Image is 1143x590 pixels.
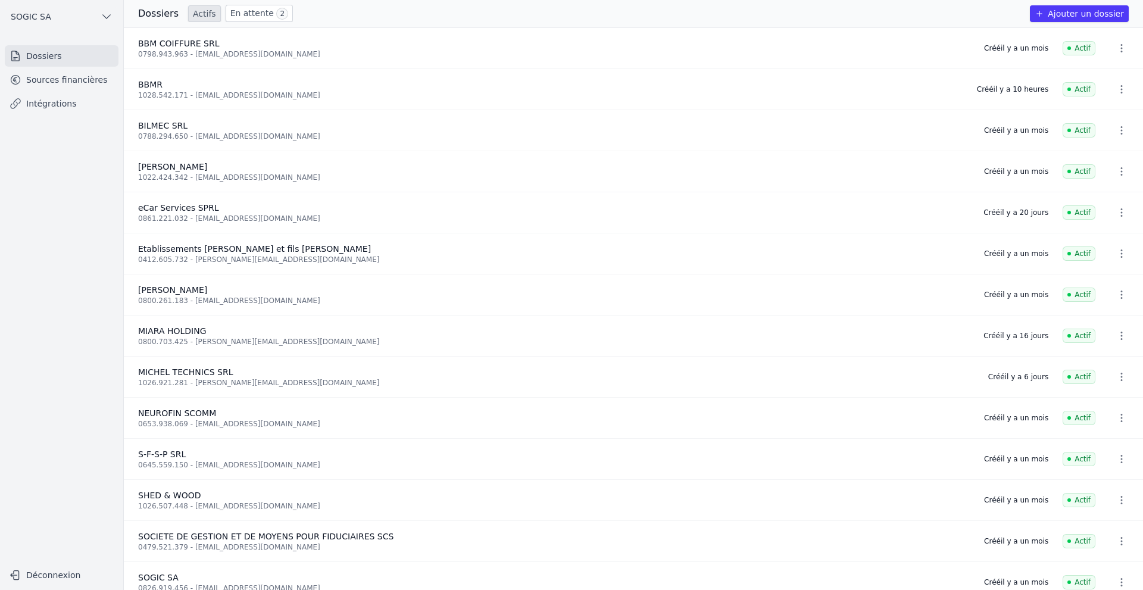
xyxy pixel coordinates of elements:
span: 2 [276,8,288,20]
span: Actif [1063,205,1095,220]
span: Actif [1063,246,1095,261]
div: 1022.424.342 - [EMAIL_ADDRESS][DOMAIN_NAME] [138,173,970,182]
div: Créé il y a un mois [984,577,1048,587]
div: 0861.221.032 - [EMAIL_ADDRESS][DOMAIN_NAME] [138,214,969,223]
span: Actif [1063,164,1095,179]
div: 1028.542.171 - [EMAIL_ADDRESS][DOMAIN_NAME] [138,90,963,100]
span: Actif [1063,329,1095,343]
button: Ajouter un dossier [1030,5,1129,22]
span: Etablissements [PERSON_NAME] et fils [PERSON_NAME] [138,244,371,254]
span: Actif [1063,534,1095,548]
span: BBM COIFFURE SRL [138,39,219,48]
span: SOCIETE DE GESTION ET DE MOYENS POUR FIDUCIAIRES SCS [138,532,394,541]
span: SOGIC SA [138,573,179,582]
span: Actif [1063,82,1095,96]
span: [PERSON_NAME] [138,162,207,171]
span: NEUROFIN SCOMM [138,408,216,418]
span: SHED & WOOD [138,491,201,500]
span: MICHEL TECHNICS SRL [138,367,233,377]
span: MIARA HOLDING [138,326,207,336]
span: BILMEC SRL [138,121,188,130]
div: Créé il y a un mois [984,413,1048,423]
h3: Dossiers [138,7,179,21]
button: SOGIC SA [5,7,118,26]
div: 0798.943.963 - [EMAIL_ADDRESS][DOMAIN_NAME] [138,49,970,59]
span: Actif [1063,288,1095,302]
div: 0653.938.069 - [EMAIL_ADDRESS][DOMAIN_NAME] [138,419,970,429]
span: Actif [1063,411,1095,425]
span: Actif [1063,123,1095,138]
div: Créé il y a un mois [984,43,1048,53]
a: En attente 2 [226,5,293,22]
a: Dossiers [5,45,118,67]
div: Créé il y a 20 jours [983,208,1048,217]
span: [PERSON_NAME] [138,285,207,295]
span: BBMR [138,80,163,89]
div: Créé il y a un mois [984,495,1048,505]
div: Créé il y a 10 heures [977,85,1048,94]
a: Actifs [188,5,221,22]
span: Actif [1063,370,1095,384]
div: Créé il y a un mois [984,126,1048,135]
div: Créé il y a un mois [984,249,1048,258]
div: 0645.559.150 - [EMAIL_ADDRESS][DOMAIN_NAME] [138,460,970,470]
a: Sources financières [5,69,118,90]
div: 0800.261.183 - [EMAIL_ADDRESS][DOMAIN_NAME] [138,296,970,305]
div: 0412.605.732 - [PERSON_NAME][EMAIL_ADDRESS][DOMAIN_NAME] [138,255,970,264]
div: Créé il y a 16 jours [983,331,1048,341]
div: Créé il y a un mois [984,167,1048,176]
span: Actif [1063,575,1095,589]
div: Créé il y a un mois [984,290,1048,299]
span: S-F-S-P SRL [138,449,186,459]
a: Intégrations [5,93,118,114]
div: 1026.921.281 - [PERSON_NAME][EMAIL_ADDRESS][DOMAIN_NAME] [138,378,974,388]
div: Créé il y a un mois [984,536,1048,546]
div: Créé il y a 6 jours [988,372,1048,382]
div: 0479.521.379 - [EMAIL_ADDRESS][DOMAIN_NAME] [138,542,970,552]
div: Créé il y a un mois [984,454,1048,464]
button: Déconnexion [5,566,118,585]
span: Actif [1063,41,1095,55]
div: 0788.294.650 - [EMAIL_ADDRESS][DOMAIN_NAME] [138,132,970,141]
span: eCar Services SPRL [138,203,219,213]
div: 1026.507.448 - [EMAIL_ADDRESS][DOMAIN_NAME] [138,501,970,511]
span: Actif [1063,493,1095,507]
div: 0800.703.425 - [PERSON_NAME][EMAIL_ADDRESS][DOMAIN_NAME] [138,337,969,346]
span: Actif [1063,452,1095,466]
span: SOGIC SA [11,11,51,23]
